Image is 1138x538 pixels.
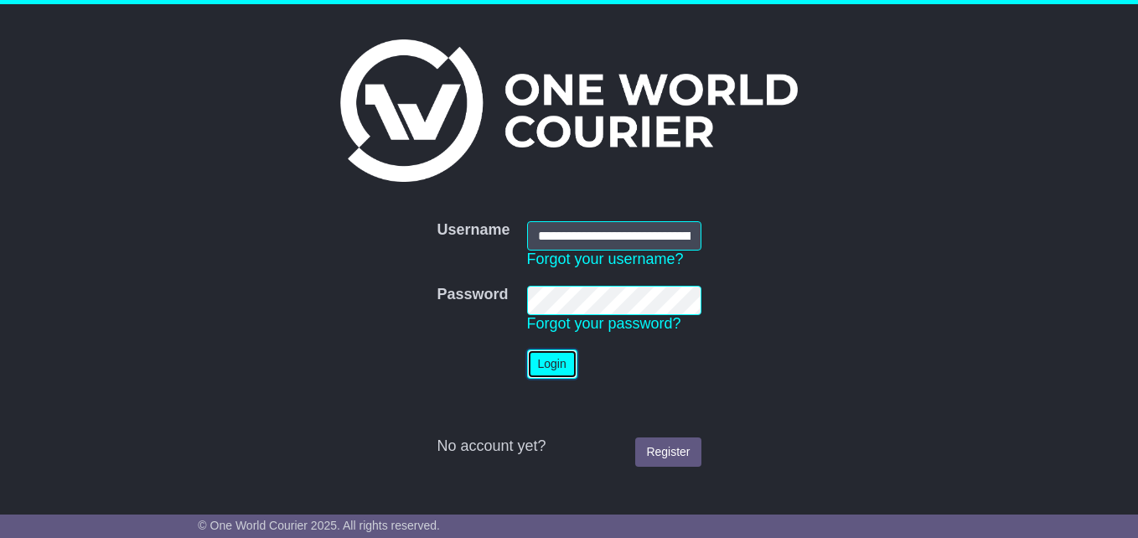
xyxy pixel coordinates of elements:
[437,437,701,456] div: No account yet?
[527,349,577,379] button: Login
[340,39,798,182] img: One World
[635,437,701,467] a: Register
[527,315,681,332] a: Forgot your password?
[437,221,510,240] label: Username
[527,251,684,267] a: Forgot your username?
[437,286,508,304] label: Password
[198,519,440,532] span: © One World Courier 2025. All rights reserved.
